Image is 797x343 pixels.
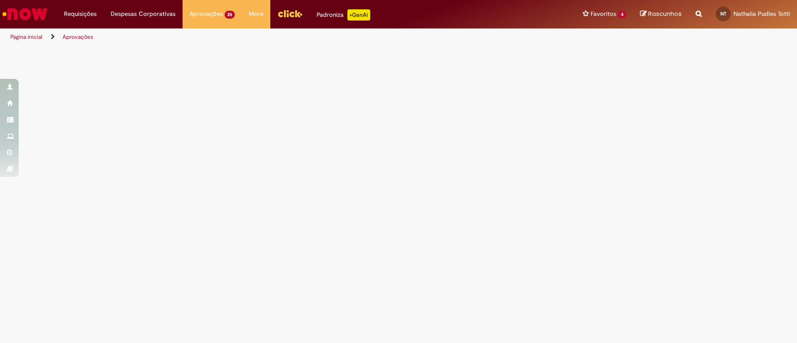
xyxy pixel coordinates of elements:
[720,11,726,17] span: NT
[111,9,176,19] span: Despesas Corporativas
[648,9,682,18] span: Rascunhos
[10,33,42,41] a: Página inicial
[249,9,263,19] span: More
[591,9,616,19] span: Favoritos
[618,11,626,19] span: 4
[7,28,524,46] ul: Trilhas de página
[347,9,370,21] p: +GenAi
[317,9,370,21] div: Padroniza
[190,9,223,19] span: Aprovações
[277,7,303,21] img: click_logo_yellow_360x200.png
[64,9,97,19] span: Requisições
[640,10,682,19] a: Rascunhos
[1,5,49,23] img: ServiceNow
[225,11,235,19] span: 26
[63,33,93,41] a: Aprovações
[734,10,790,18] span: Nathalia Pudles Totti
